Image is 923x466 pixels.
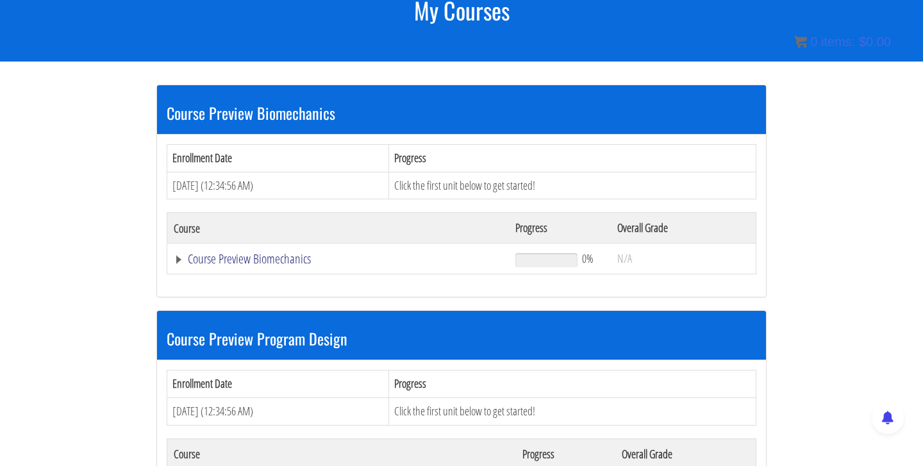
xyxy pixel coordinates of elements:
a: Course Preview Biomechanics [174,253,503,265]
th: Progress [388,370,756,398]
span: 0% [582,251,594,265]
td: Click the first unit below to get started! [388,397,756,425]
td: [DATE] (12:34:56 AM) [167,172,389,199]
th: Overall Grade [611,213,756,244]
td: [DATE] (12:34:56 AM) [167,397,389,425]
img: icon11.png [794,35,807,48]
bdi: 0.00 [859,35,891,49]
th: Progress [388,144,756,172]
a: 0 items: $0.00 [794,35,891,49]
th: Progress [509,213,611,244]
th: Enrollment Date [167,144,389,172]
th: Enrollment Date [167,370,389,398]
th: Course [167,213,509,244]
h3: Course Preview Biomechanics [167,104,756,121]
span: $ [859,35,866,49]
td: Click the first unit below to get started! [388,172,756,199]
td: N/A [611,244,756,274]
h3: Course Preview Program Design [167,330,756,347]
span: 0 [810,35,817,49]
span: items: [821,35,855,49]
